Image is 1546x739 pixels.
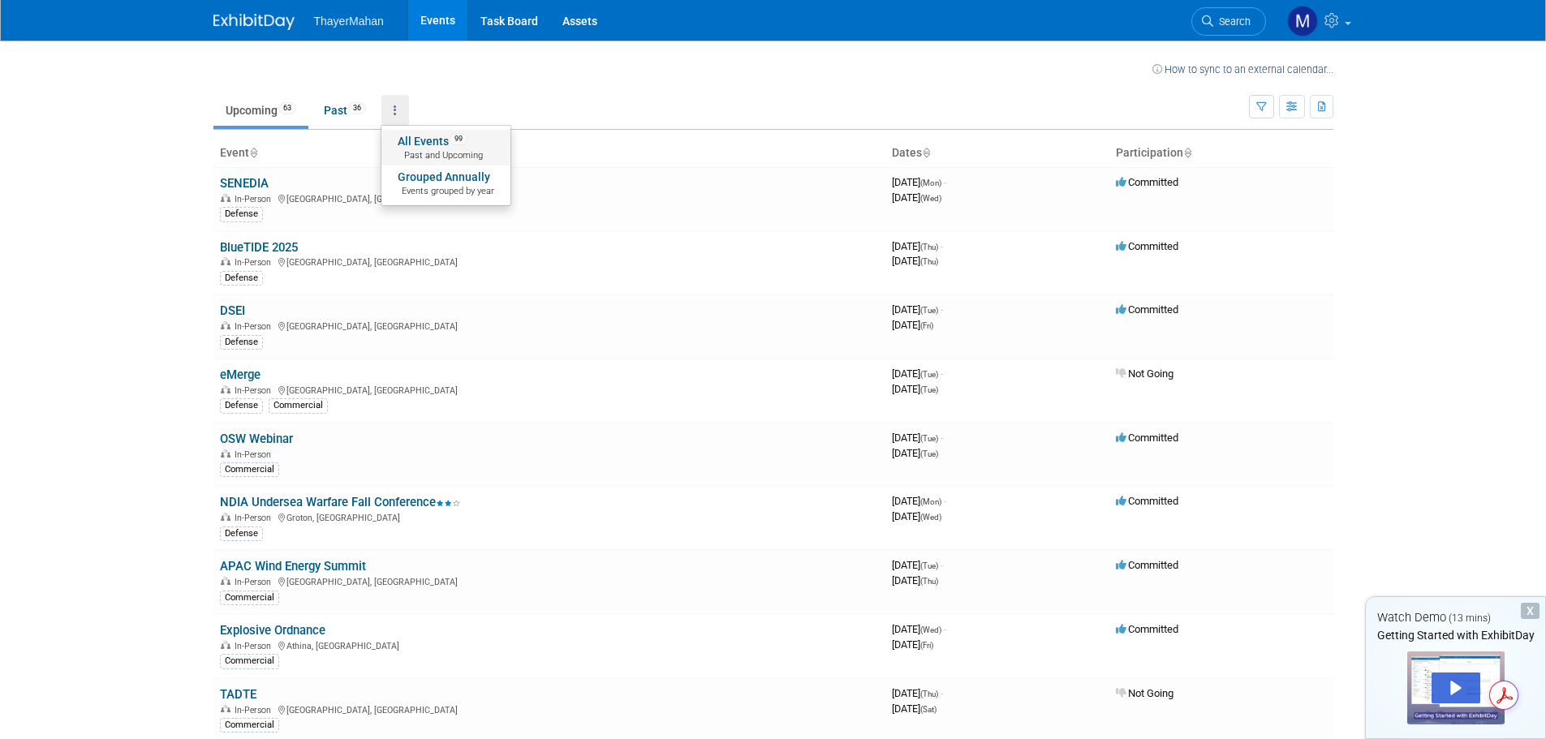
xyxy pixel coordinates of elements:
[892,240,943,252] span: [DATE]
[213,95,308,126] a: Upcoming63
[922,146,930,159] a: Sort by Start Date
[1116,303,1178,316] span: Committed
[1116,623,1178,635] span: Committed
[220,271,263,286] div: Defense
[920,370,938,379] span: (Tue)
[221,513,230,521] img: In-Person Event
[944,176,946,188] span: -
[221,194,230,202] img: In-Person Event
[220,383,879,396] div: [GEOGRAPHIC_DATA], [GEOGRAPHIC_DATA]
[1116,367,1173,380] span: Not Going
[381,165,510,201] a: Grouped AnnuallyEvents grouped by year
[221,321,230,329] img: In-Person Event
[1191,7,1266,36] a: Search
[920,625,941,634] span: (Wed)
[892,623,946,635] span: [DATE]
[220,335,263,350] div: Defense
[1116,495,1178,507] span: Committed
[220,687,256,702] a: TADTE
[220,398,263,413] div: Defense
[235,385,276,396] span: In-Person
[1287,6,1318,37] img: Michael White
[944,623,946,635] span: -
[1116,687,1173,699] span: Not Going
[892,255,938,267] span: [DATE]
[220,176,269,191] a: SENEDIA
[450,133,467,145] span: 99
[235,513,276,523] span: In-Person
[398,149,494,162] span: Past and Upcoming
[1116,559,1178,571] span: Committed
[220,702,879,715] div: [GEOGRAPHIC_DATA], [GEOGRAPHIC_DATA]
[1366,627,1545,643] div: Getting Started with ExhibitDay
[221,705,230,713] img: In-Person Event
[920,690,938,698] span: (Thu)
[220,367,261,382] a: eMerge
[1183,146,1191,159] a: Sort by Participation Type
[920,449,938,458] span: (Tue)
[221,449,230,458] img: In-Person Event
[1116,240,1178,252] span: Committed
[348,102,366,114] span: 36
[220,462,279,477] div: Commercial
[312,95,378,126] a: Past36
[920,513,941,522] span: (Wed)
[220,574,879,587] div: [GEOGRAPHIC_DATA], [GEOGRAPHIC_DATA]
[920,306,938,315] span: (Tue)
[1213,15,1251,28] span: Search
[1116,432,1178,444] span: Committed
[314,15,384,28] span: ThayerMahan
[920,705,937,714] span: (Sat)
[920,178,941,187] span: (Mon)
[892,432,943,444] span: [DATE]
[213,14,295,30] img: ExhibitDay
[220,191,879,204] div: [GEOGRAPHIC_DATA], [GEOGRAPHIC_DATA]
[220,303,245,318] a: DSEI
[235,577,276,587] span: In-Person
[249,146,257,159] a: Sort by Event Name
[920,434,938,443] span: (Tue)
[235,705,276,715] span: In-Person
[920,577,938,586] span: (Thu)
[213,140,885,167] th: Event
[892,702,937,715] span: [DATE]
[221,257,230,265] img: In-Person Event
[920,561,938,570] span: (Tue)
[278,102,296,114] span: 63
[892,447,938,459] span: [DATE]
[892,559,943,571] span: [DATE]
[235,641,276,651] span: In-Person
[920,385,938,394] span: (Tue)
[920,194,941,203] span: (Wed)
[941,432,943,444] span: -
[941,303,943,316] span: -
[220,718,279,733] div: Commercial
[221,641,230,649] img: In-Person Event
[235,321,276,332] span: In-Person
[892,638,933,651] span: [DATE]
[220,591,279,605] div: Commercial
[941,687,943,699] span: -
[941,367,943,380] span: -
[892,495,946,507] span: [DATE]
[220,255,879,268] div: [GEOGRAPHIC_DATA], [GEOGRAPHIC_DATA]
[1116,176,1178,188] span: Committed
[892,367,943,380] span: [DATE]
[221,577,230,585] img: In-Person Event
[920,243,938,251] span: (Thu)
[920,641,933,650] span: (Fri)
[892,510,941,522] span: [DATE]
[944,495,946,507] span: -
[235,449,276,460] span: In-Person
[221,385,230,393] img: In-Person Event
[1366,609,1545,626] div: Watch Demo
[269,398,328,413] div: Commercial
[220,623,325,638] a: Explosive Ordnance
[1432,672,1480,703] div: Play
[892,176,946,188] span: [DATE]
[381,130,510,165] a: All Events99 Past and Upcoming
[892,191,941,204] span: [DATE]
[220,638,879,651] div: Athina, [GEOGRAPHIC_DATA]
[892,303,943,316] span: [DATE]
[892,383,938,395] span: [DATE]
